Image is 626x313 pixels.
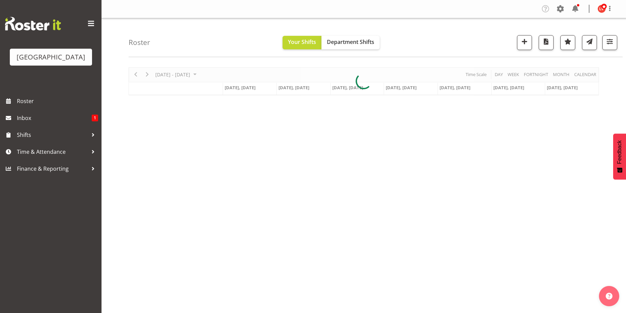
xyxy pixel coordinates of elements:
button: Download a PDF of the roster according to the set date range. [539,35,554,50]
h4: Roster [129,39,150,46]
span: Department Shifts [327,38,374,46]
span: Your Shifts [288,38,316,46]
span: Inbox [17,113,92,123]
img: lara-von-fintel10062.jpg [598,5,606,13]
span: Time & Attendance [17,147,88,157]
button: Filter Shifts [602,35,617,50]
button: Feedback - Show survey [613,134,626,179]
img: Rosterit website logo [5,17,61,30]
button: Your Shifts [283,36,321,49]
button: Department Shifts [321,36,380,49]
button: Add a new shift [517,35,532,50]
img: help-xxl-2.png [606,293,612,299]
span: Feedback [617,140,623,164]
div: [GEOGRAPHIC_DATA] [17,52,85,62]
span: Shifts [17,130,88,140]
span: 1 [92,115,98,121]
button: Highlight an important date within the roster. [560,35,575,50]
span: Roster [17,96,98,106]
button: Send a list of all shifts for the selected filtered period to all rostered employees. [582,35,597,50]
span: Finance & Reporting [17,164,88,174]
